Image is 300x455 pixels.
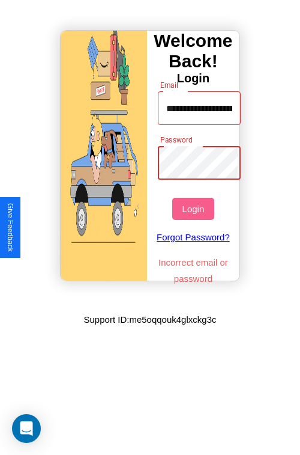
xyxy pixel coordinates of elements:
h3: Welcome Back! [147,31,239,72]
a: Forgot Password? [152,220,235,254]
label: Password [160,135,192,145]
div: Give Feedback [6,203,14,252]
div: Open Intercom Messenger [12,414,41,443]
img: gif [61,31,147,281]
label: Email [160,80,179,90]
p: Incorrect email or password [152,254,235,287]
h4: Login [147,72,239,85]
button: Login [172,198,214,220]
p: Support ID: me5oqqouk4glxckg3c [84,311,217,328]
